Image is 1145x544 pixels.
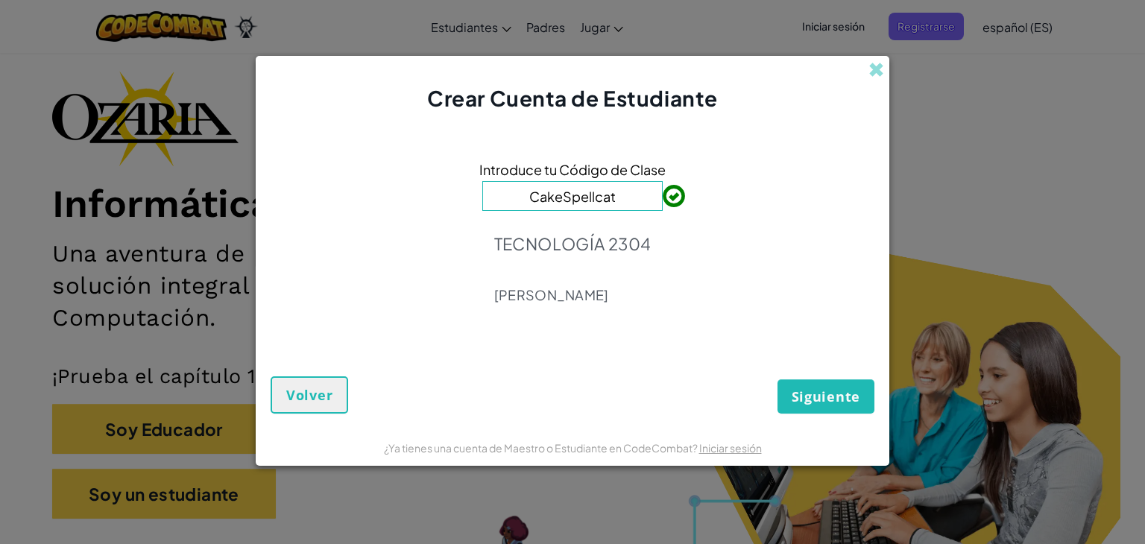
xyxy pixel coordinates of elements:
[699,441,762,455] a: Iniciar sesión
[271,376,348,414] button: Volver
[479,161,666,178] font: Introduce tu Código de Clase
[494,233,652,254] font: TECNOLOGÍA 2304
[494,286,609,303] font: [PERSON_NAME]
[286,386,332,404] font: Volver
[384,441,698,455] font: ¿Ya tienes una cuenta de Maestro o Estudiante en CodeCombat?
[427,85,718,111] font: Crear Cuenta de Estudiante
[792,388,860,405] font: Siguiente
[777,379,874,414] button: Siguiente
